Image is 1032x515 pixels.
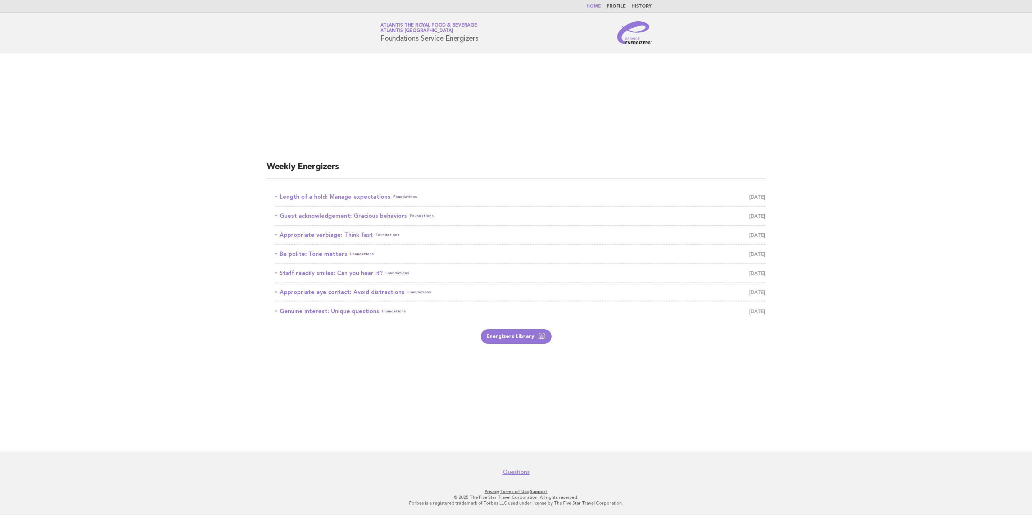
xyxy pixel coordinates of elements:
[749,230,765,240] span: [DATE]
[376,230,399,240] span: Foundations
[275,287,765,297] a: Appropriate eye contact: Avoid distractionsFoundations [DATE]
[587,4,601,9] a: Home
[749,306,765,316] span: [DATE]
[385,268,409,278] span: Foundations
[380,23,477,33] a: Atlantis the Royal Food & BeverageAtlantis [GEOGRAPHIC_DATA]
[380,23,479,42] h1: Foundations Service Energizers
[749,287,765,297] span: [DATE]
[500,489,529,494] a: Terms of Use
[275,268,765,278] a: Staff readily smiles: Can you hear it?Foundations [DATE]
[296,500,736,506] p: Forbes is a registered trademark of Forbes LLC used under license by The Five Star Travel Corpora...
[632,4,652,9] a: History
[485,489,499,494] a: Privacy
[393,192,417,202] span: Foundations
[382,306,406,316] span: Foundations
[503,469,530,476] a: Questions
[275,192,765,202] a: Length of a hold: Manage expectationsFoundations [DATE]
[749,211,765,221] span: [DATE]
[275,306,765,316] a: Genuine interest: Unique questionsFoundations [DATE]
[530,489,548,494] a: Support
[617,21,652,44] img: Service Energizers
[296,489,736,494] p: · ·
[481,329,552,344] a: Energizers Library
[410,211,434,221] span: Foundations
[749,249,765,259] span: [DATE]
[275,249,765,259] a: Be polite: Tone mattersFoundations [DATE]
[407,287,431,297] span: Foundations
[275,211,765,221] a: Guest acknowledgement: Gracious behaviorsFoundations [DATE]
[350,249,374,259] span: Foundations
[296,494,736,500] p: © 2025 The Five Star Travel Corporation. All rights reserved.
[380,29,453,33] span: Atlantis [GEOGRAPHIC_DATA]
[749,192,765,202] span: [DATE]
[607,4,626,9] a: Profile
[275,230,765,240] a: Appropriate verbiage: Think fastFoundations [DATE]
[749,268,765,278] span: [DATE]
[267,161,765,179] h2: Weekly Energizers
